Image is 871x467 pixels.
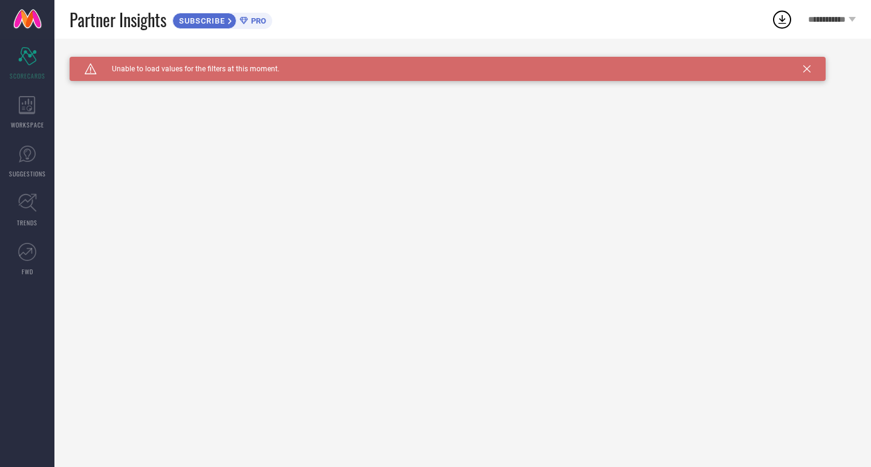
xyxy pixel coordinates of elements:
[22,267,33,276] span: FWD
[248,16,266,25] span: PRO
[172,10,272,29] a: SUBSCRIBEPRO
[70,57,856,66] div: Unable to load filters at this moment. Please try later.
[9,169,46,178] span: SUGGESTIONS
[70,7,166,32] span: Partner Insights
[17,218,38,227] span: TRENDS
[97,65,279,73] span: Unable to load values for the filters at this moment.
[11,120,44,129] span: WORKSPACE
[771,8,793,30] div: Open download list
[10,71,45,80] span: SCORECARDS
[173,16,228,25] span: SUBSCRIBE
